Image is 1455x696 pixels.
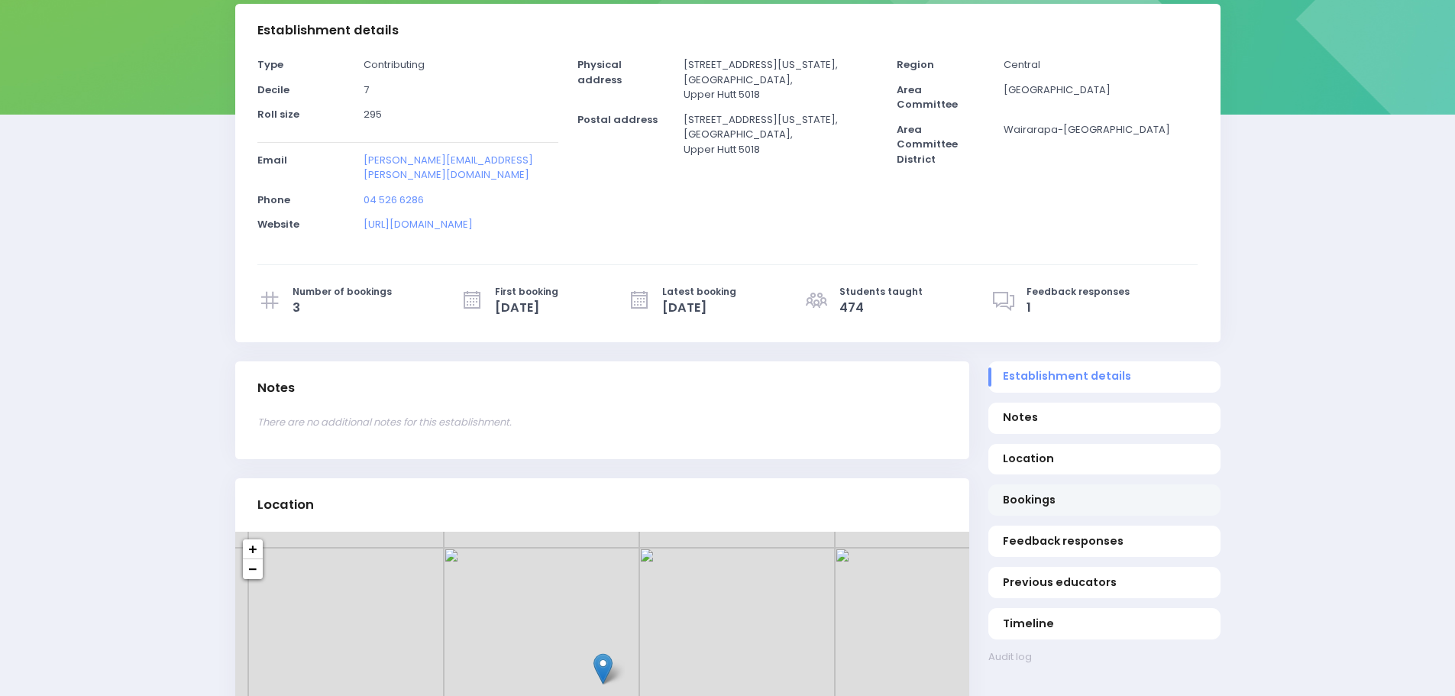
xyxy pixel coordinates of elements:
[257,153,287,167] strong: Email
[839,285,923,299] span: Students taught
[364,107,558,122] p: 295
[364,83,558,98] p: 7
[988,361,1221,393] a: Establishment details
[684,57,878,102] p: [STREET_ADDRESS][US_STATE], [GEOGRAPHIC_DATA], Upper Hutt 5018
[897,83,958,112] strong: Area Committee
[243,559,263,579] a: Zoom out
[662,299,736,317] span: [DATE]
[988,484,1221,516] a: Bookings
[495,285,558,299] span: First booking
[988,403,1221,434] a: Notes
[593,653,613,685] img: Totara Park School
[257,193,290,207] strong: Phone
[1027,285,1130,299] span: Feedback responses
[1027,299,1130,317] span: 1
[495,299,558,317] span: [DATE]
[257,107,299,121] strong: Roll size
[257,23,399,38] h3: Establishment details
[662,285,736,299] span: Latest booking
[364,57,558,73] p: Contributing
[293,299,392,317] span: 3
[1003,575,1205,591] span: Previous educators
[364,153,533,183] a: [PERSON_NAME][EMAIL_ADDRESS][PERSON_NAME][DOMAIN_NAME]
[577,57,622,87] strong: Physical address
[257,57,283,72] strong: Type
[257,380,295,396] h3: Notes
[293,285,392,299] span: Number of bookings
[897,57,934,72] strong: Region
[257,415,947,430] p: There are no additional notes for this establishment.
[577,112,658,127] strong: Postal address
[1003,451,1205,467] span: Location
[257,217,299,231] strong: Website
[1004,57,1198,73] p: Central
[1003,616,1205,632] span: Timeline
[988,649,1221,665] a: Audit log
[988,608,1221,639] a: Timeline
[257,497,314,513] h3: Location
[839,299,923,317] span: 474
[1004,122,1198,138] p: Wairarapa-[GEOGRAPHIC_DATA]
[1004,83,1198,98] p: [GEOGRAPHIC_DATA]
[684,112,878,157] p: [STREET_ADDRESS][US_STATE], [GEOGRAPHIC_DATA], Upper Hutt 5018
[364,217,473,231] a: [URL][DOMAIN_NAME]
[1003,410,1205,426] span: Notes
[988,526,1221,557] a: Feedback responses
[1003,533,1205,549] span: Feedback responses
[988,567,1221,598] a: Previous educators
[897,122,958,167] strong: Area Committee District
[243,539,263,559] a: Zoom in
[1003,492,1205,508] span: Bookings
[364,193,424,207] a: 04 526 6286
[257,83,289,97] strong: Decile
[1003,368,1205,384] span: Establishment details
[988,444,1221,475] a: Location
